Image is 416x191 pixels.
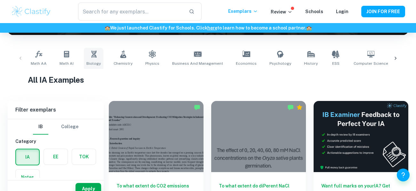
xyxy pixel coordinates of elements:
a: Schools [305,9,323,14]
span: 🏫 [306,25,312,30]
p: Exemplars [228,8,258,15]
span: Physics [145,61,159,66]
h1: All IA Examples [28,74,388,86]
span: Math AI [60,61,74,66]
input: Search for any exemplars... [78,3,184,21]
img: Clastify logo [11,5,52,18]
a: here [207,25,217,30]
img: Thumbnail [314,101,408,172]
h6: Category [15,138,96,145]
img: Marked [194,104,200,111]
button: Notes [16,170,39,185]
span: Computer Science [354,61,388,66]
img: Marked [287,104,294,111]
span: Biology [86,61,101,66]
button: College [61,119,78,135]
button: IA [16,149,39,165]
button: IB [33,119,48,135]
button: JOIN FOR FREE [361,6,405,17]
span: 🏫 [105,25,110,30]
a: Login [336,9,348,14]
span: Psychology [269,61,291,66]
span: History [304,61,318,66]
span: Economics [236,61,257,66]
span: Math AA [31,61,47,66]
button: EE [44,149,68,164]
div: Premium [296,104,303,111]
span: Chemistry [114,61,132,66]
span: ESS [332,61,340,66]
button: Help and Feedback [397,169,410,181]
div: Filter type choice [33,119,78,135]
button: TOK [72,149,96,164]
h6: We just launched Clastify for Schools. Click to learn how to become a school partner. [1,24,415,31]
h6: Filter exemplars [8,101,104,119]
span: Business and Management [172,61,223,66]
p: Review [271,8,292,15]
